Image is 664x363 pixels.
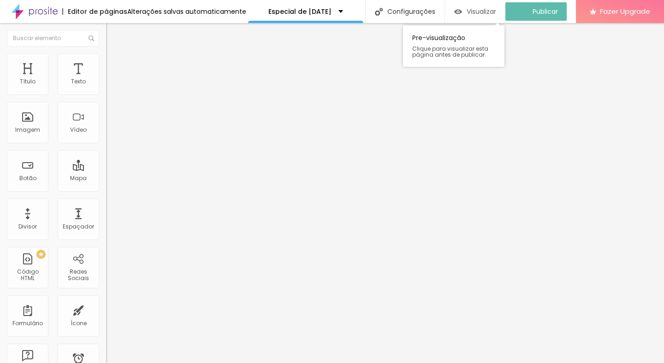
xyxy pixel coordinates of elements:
[505,2,567,21] button: Publicar
[467,8,496,15] span: Visualizar
[15,127,40,133] div: Imagem
[19,175,36,181] div: Botão
[127,8,246,15] div: Alterações salvas automaticamente
[12,320,43,327] div: Formulário
[600,7,650,15] span: Fazer Upgrade
[268,8,332,15] p: Especial de [DATE]
[70,175,87,181] div: Mapa
[63,223,94,230] div: Espaçador
[20,78,36,85] div: Título
[445,2,505,21] button: Visualizar
[412,46,495,58] span: Clique para visualizar esta página antes de publicar.
[9,269,46,282] div: Código HTML
[18,223,37,230] div: Divisor
[375,8,383,16] img: Icone
[403,25,504,67] div: Pre-visualização
[71,78,86,85] div: Texto
[89,35,94,41] img: Icone
[62,8,127,15] div: Editor de páginas
[454,8,462,16] img: view-1.svg
[533,8,558,15] span: Publicar
[7,30,99,47] input: Buscar elemento
[60,269,96,282] div: Redes Sociais
[71,320,87,327] div: Ícone
[70,127,87,133] div: Vídeo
